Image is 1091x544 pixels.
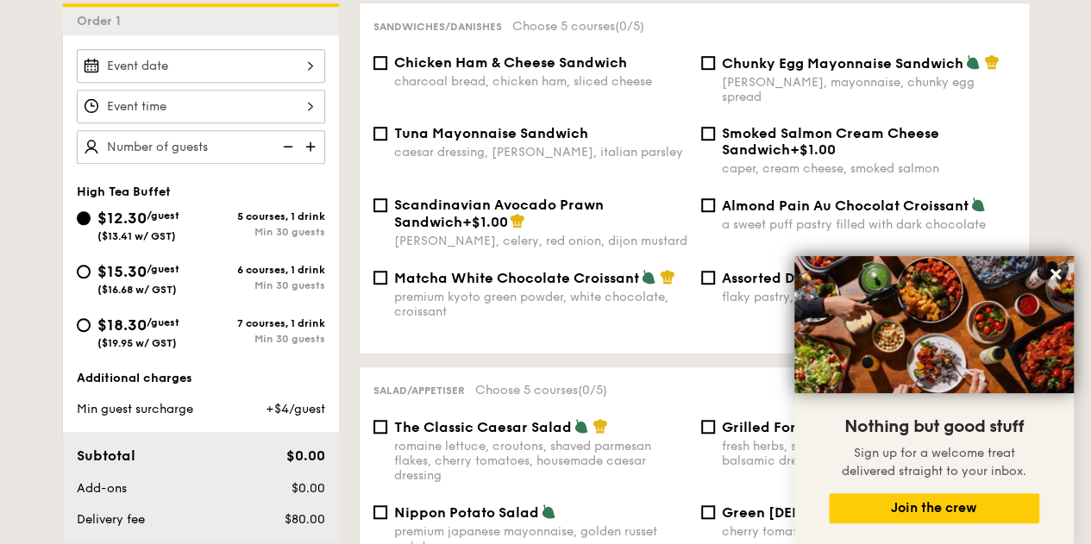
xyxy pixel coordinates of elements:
[394,197,604,230] span: Scandinavian Avocado Prawn Sandwich
[722,270,889,286] span: Assorted Danish Pastries
[285,447,324,464] span: $0.00
[373,56,387,70] input: Chicken Ham & Cheese Sandwichcharcoal bread, chicken ham, sliced cheese
[722,75,1015,104] div: [PERSON_NAME], mayonnaise, chunky egg spread
[77,211,91,225] input: $12.30/guest($13.41 w/ GST)5 courses, 1 drinkMin 30 guests
[394,290,687,319] div: premium kyoto green powder, white chocolate, croissant
[512,19,644,34] span: Choose 5 courses
[984,54,1000,70] img: icon-chef-hat.a58ddaea.svg
[284,512,324,527] span: $80.00
[77,402,193,416] span: Min guest surcharge
[722,419,935,435] span: Grilled Forest Mushroom Salad
[273,130,299,163] img: icon-reduce.1d2dbef1.svg
[462,214,508,230] span: +$1.00
[299,130,325,163] img: icon-add.58712e84.svg
[701,271,715,285] input: Assorted Danish Pastriesflaky pastry, housemade fillings
[790,141,836,158] span: +$1.00
[97,230,176,242] span: ($13.41 w/ GST)
[394,234,687,248] div: [PERSON_NAME], celery, red onion, dijon mustard
[147,209,179,222] span: /guest
[701,505,715,519] input: Green [DEMOGRAPHIC_DATA] Saladcherry tomato, [PERSON_NAME], feta cheese
[701,420,715,434] input: Grilled Forest Mushroom Saladfresh herbs, shiitake mushroom, king oyster, balsamic dressing
[77,318,91,332] input: $18.30/guest($19.95 w/ GST)7 courses, 1 drinkMin 30 guests
[829,493,1039,523] button: Join the crew
[965,54,981,70] img: icon-vegetarian.fe4039eb.svg
[77,370,325,387] div: Additional charges
[593,418,608,434] img: icon-chef-hat.a58ddaea.svg
[970,197,986,212] img: icon-vegetarian.fe4039eb.svg
[722,197,969,214] span: Almond Pain Au Chocolat Croissant
[77,184,171,199] span: High Tea Buffet
[373,385,465,397] span: Salad/Appetiser
[701,56,715,70] input: Chunky Egg Mayonnaise Sandwich[PERSON_NAME], mayonnaise, chunky egg spread
[578,383,607,397] span: (0/5)
[641,269,656,285] img: icon-vegetarian.fe4039eb.svg
[844,416,1024,437] span: Nothing but good stuff
[97,262,147,281] span: $15.30
[77,90,325,123] input: Event time
[147,316,179,328] span: /guest
[77,14,128,28] span: Order 1
[291,481,324,496] span: $0.00
[722,217,1015,232] div: a sweet puff pastry filled with dark chocolate
[722,504,974,521] span: Green [DEMOGRAPHIC_DATA] Salad
[701,198,715,212] input: Almond Pain Au Chocolat Croissanta sweet puff pastry filled with dark chocolate
[394,145,687,159] div: caesar dressing, [PERSON_NAME], italian parsley
[201,264,325,276] div: 6 courses, 1 drink
[394,270,639,286] span: Matcha White Chocolate Croissant
[722,439,1015,468] div: fresh herbs, shiitake mushroom, king oyster, balsamic dressing
[201,279,325,291] div: Min 30 guests
[201,210,325,222] div: 5 courses, 1 drink
[97,209,147,228] span: $12.30
[394,125,588,141] span: Tuna Mayonnaise Sandwich
[615,19,644,34] span: (0/5)
[147,263,179,275] span: /guest
[201,226,325,238] div: Min 30 guests
[475,383,607,397] span: Choose 5 courses
[541,503,556,519] img: icon-vegetarian.fe4039eb.svg
[77,49,325,83] input: Event date
[510,213,525,228] img: icon-chef-hat.a58ddaea.svg
[794,256,1074,393] img: DSC07876-Edit02-Large.jpeg
[97,337,177,349] span: ($19.95 w/ GST)
[722,290,1015,304] div: flaky pastry, housemade fillings
[1042,260,1069,288] button: Close
[373,21,502,33] span: Sandwiches/Danishes
[373,505,387,519] input: Nippon Potato Saladpremium japanese mayonnaise, golden russet potato
[660,269,675,285] img: icon-chef-hat.a58ddaea.svg
[373,271,387,285] input: Matcha White Chocolate Croissantpremium kyoto green powder, white chocolate, croissant
[722,161,1015,176] div: caper, cream cheese, smoked salmon
[373,127,387,141] input: Tuna Mayonnaise Sandwichcaesar dressing, [PERSON_NAME], italian parsley
[373,198,387,212] input: Scandinavian Avocado Prawn Sandwich+$1.00[PERSON_NAME], celery, red onion, dijon mustard
[77,130,325,164] input: Number of guests
[201,333,325,345] div: Min 30 guests
[394,54,627,71] span: Chicken Ham & Cheese Sandwich
[701,127,715,141] input: Smoked Salmon Cream Cheese Sandwich+$1.00caper, cream cheese, smoked salmon
[77,481,127,496] span: Add-ons
[201,317,325,329] div: 7 courses, 1 drink
[77,265,91,278] input: $15.30/guest($16.68 w/ GST)6 courses, 1 drinkMin 30 guests
[842,446,1026,478] span: Sign up for a welcome treat delivered straight to your inbox.
[722,125,939,158] span: Smoked Salmon Cream Cheese Sandwich
[722,524,1015,539] div: cherry tomato, [PERSON_NAME], feta cheese
[394,439,687,483] div: romaine lettuce, croutons, shaved parmesan flakes, cherry tomatoes, housemade caesar dressing
[394,504,539,521] span: Nippon Potato Salad
[77,512,145,527] span: Delivery fee
[97,284,177,296] span: ($16.68 w/ GST)
[574,418,589,434] img: icon-vegetarian.fe4039eb.svg
[722,55,963,72] span: Chunky Egg Mayonnaise Sandwich
[394,419,572,435] span: The Classic Caesar Salad
[97,316,147,335] span: $18.30
[77,447,135,464] span: Subtotal
[265,402,324,416] span: +$4/guest
[373,420,387,434] input: The Classic Caesar Saladromaine lettuce, croutons, shaved parmesan flakes, cherry tomatoes, house...
[394,74,687,89] div: charcoal bread, chicken ham, sliced cheese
